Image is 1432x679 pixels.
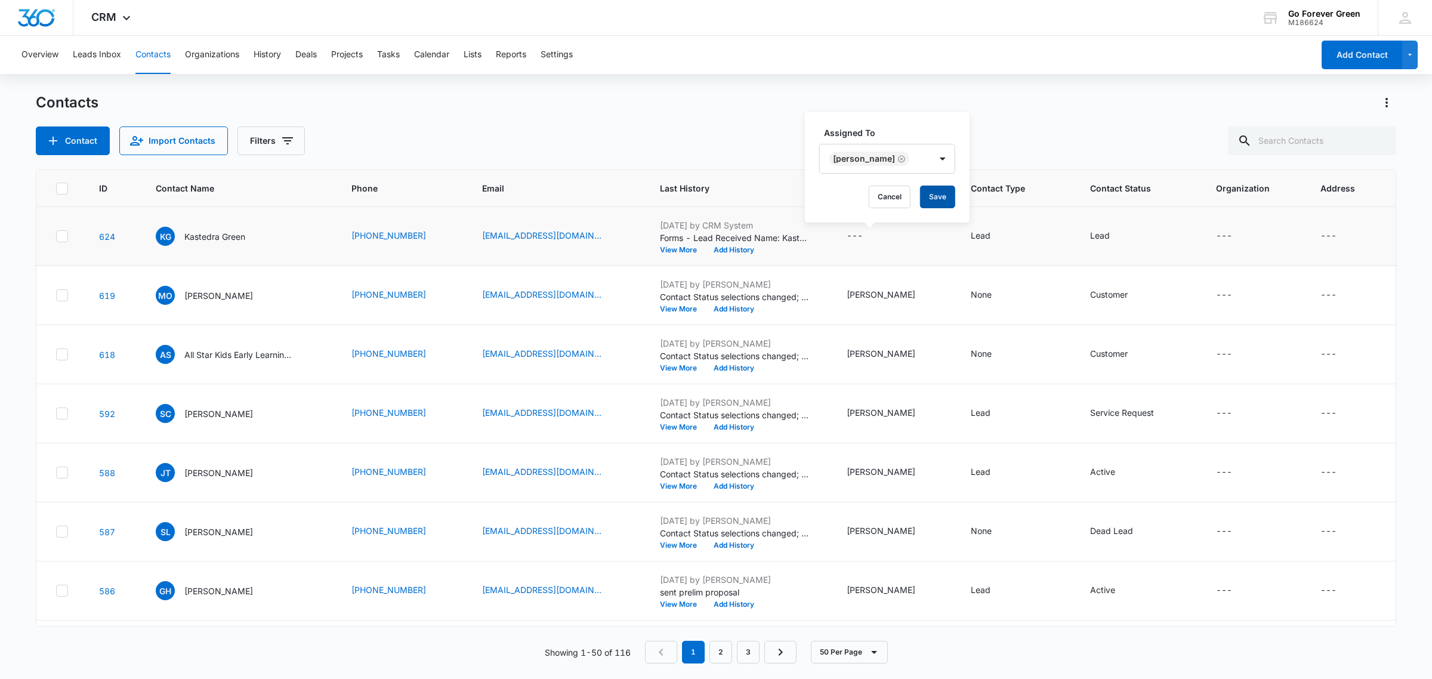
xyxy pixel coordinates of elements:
[1320,465,1358,480] div: Address - - Select to Edit Field
[660,483,705,490] button: View More
[847,406,915,419] div: [PERSON_NAME]
[351,406,426,419] a: [PHONE_NUMBER]
[1216,524,1254,539] div: Organization - - Select to Edit Field
[184,585,253,597] p: [PERSON_NAME]
[119,126,228,155] button: Import Contacts
[545,646,631,659] p: Showing 1-50 of 116
[36,126,110,155] button: Add Contact
[920,186,955,208] button: Save
[660,586,809,598] p: sent prelim proposal
[705,483,763,490] button: Add History
[156,404,274,423] div: Contact Name - Sami Cor - Select to Edit Field
[156,182,305,195] span: Contact Name
[351,288,447,303] div: Phone - (561) 301-7606 - Select to Edit Field
[156,345,175,364] span: AS
[254,36,281,74] button: History
[156,463,274,482] div: Contact Name - John Thomas Lightsey - Select to Edit Field
[1216,524,1232,539] div: ---
[1320,584,1358,598] div: Address - - Select to Edit Field
[1216,347,1232,362] div: ---
[541,36,573,74] button: Settings
[682,641,705,663] em: 1
[1320,524,1337,539] div: ---
[737,641,760,663] a: Page 3
[971,406,990,419] div: Lead
[464,36,482,74] button: Lists
[1288,18,1360,27] div: account id
[971,406,1012,421] div: Contact Type - Lead - Select to Edit Field
[1322,41,1402,69] button: Add Contact
[99,350,115,360] a: Navigate to contact details page for All Star Kids Early Learning Center 2 LLC
[351,347,447,362] div: Phone - (561) 301-7606 - Select to Edit Field
[660,232,809,244] p: Forms - Lead Received Name: Kastedra Green Email: [EMAIL_ADDRESS][DOMAIN_NAME] Phone: [PHONE_NUMB...
[482,584,623,598] div: Email - aspencer@jnmcv.com - Select to Edit Field
[1216,182,1274,195] span: Organization
[1228,126,1396,155] input: Search Contacts
[705,542,763,549] button: Add History
[645,641,797,663] nav: Pagination
[705,601,763,608] button: Add History
[1090,288,1128,301] div: Customer
[482,465,623,480] div: Email - tlightsey13@gmail.com - Select to Edit Field
[482,347,601,360] a: [EMAIL_ADDRESS][DOMAIN_NAME]
[660,601,705,608] button: View More
[971,288,1013,303] div: Contact Type - None - Select to Edit Field
[99,232,115,242] a: Navigate to contact details page for Kastedra Green
[99,468,115,478] a: Navigate to contact details page for John Thomas Lightsey
[660,350,809,362] p: Contact Status selections changed; Service Request was removed and Customer was added.
[351,524,447,539] div: Phone - (954) 612-4870 - Select to Edit Field
[709,641,732,663] a: Page 2
[351,229,447,243] div: Phone - (904) 294-5759 - Select to Edit Field
[971,229,990,242] div: Lead
[99,182,110,195] span: ID
[1090,584,1137,598] div: Contact Status - Active - Select to Edit Field
[1090,524,1155,539] div: Contact Status - Dead Lead - Select to Edit Field
[73,36,121,74] button: Leads Inbox
[971,288,992,301] div: None
[847,524,937,539] div: Assigned To - Blas Serpa - Select to Edit Field
[971,524,992,537] div: None
[156,345,313,364] div: Contact Name - All Star Kids Early Learning Center 2 LLC - Select to Edit Field
[351,406,447,421] div: Phone - (917) 648-0731 - Select to Edit Field
[847,347,915,360] div: [PERSON_NAME]
[660,291,809,303] p: Contact Status selections changed; None was removed and Customer was added.
[351,347,426,360] a: [PHONE_NUMBER]
[869,186,911,208] button: Cancel
[1320,288,1337,303] div: ---
[156,227,267,246] div: Contact Name - Kastedra Green - Select to Edit Field
[295,36,317,74] button: Deals
[1320,406,1358,421] div: Address - - Select to Edit Field
[847,229,863,243] div: ---
[1090,524,1133,537] div: Dead Lead
[156,286,175,305] span: MO
[156,463,175,482] span: JT
[482,465,601,478] a: [EMAIL_ADDRESS][DOMAIN_NAME]
[156,286,274,305] div: Contact Name - Michelle ONEILL - Select to Edit Field
[1090,182,1170,195] span: Contact Status
[971,465,990,478] div: Lead
[351,288,426,301] a: [PHONE_NUMBER]
[705,424,763,431] button: Add History
[184,526,253,538] p: [PERSON_NAME]
[99,409,115,419] a: Navigate to contact details page for Sami Cor
[156,404,175,423] span: SC
[1320,406,1337,421] div: ---
[1090,465,1115,478] div: Active
[811,641,888,663] button: 50 Per Page
[1320,524,1358,539] div: Address - - Select to Edit Field
[1320,182,1359,195] span: Address
[1090,229,1131,243] div: Contact Status - Lead - Select to Edit Field
[705,246,763,254] button: Add History
[833,155,895,163] div: [PERSON_NAME]
[351,465,447,480] div: Phone - (407) 361-5276 - Select to Edit Field
[660,455,809,468] p: [DATE] by [PERSON_NAME]
[482,229,623,243] div: Email - kastedra@yahoo.com - Select to Edit Field
[135,36,171,74] button: Contacts
[1216,229,1254,243] div: Organization - - Select to Edit Field
[414,36,449,74] button: Calendar
[971,584,990,596] div: Lead
[351,465,426,478] a: [PHONE_NUMBER]
[377,36,400,74] button: Tasks
[351,229,426,242] a: [PHONE_NUMBER]
[764,641,797,663] a: Next Page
